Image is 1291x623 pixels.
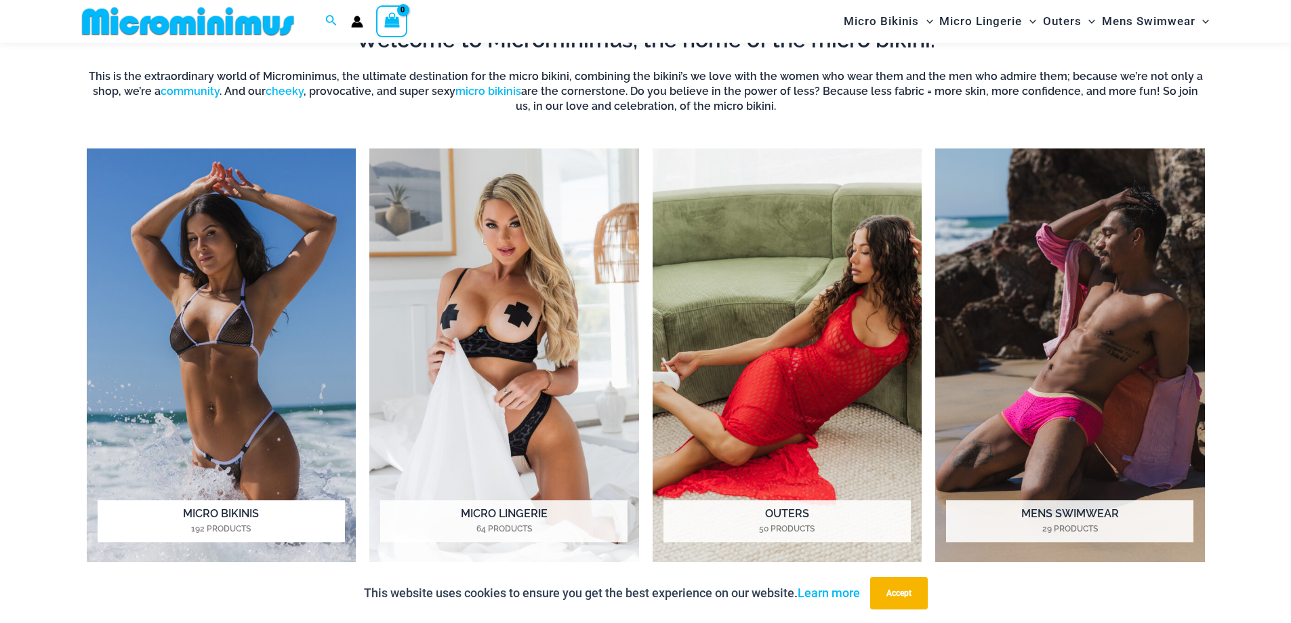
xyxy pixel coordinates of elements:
span: Menu Toggle [1082,4,1095,39]
p: This website uses cookies to ensure you get the best experience on our website. [364,583,860,603]
a: Mens SwimwearMenu ToggleMenu Toggle [1099,4,1212,39]
a: View Shopping Cart, empty [377,5,408,37]
a: Visit product category Mens Swimwear [935,148,1205,563]
span: Menu Toggle [1023,4,1036,39]
mark: 64 Products [380,523,628,535]
button: Accept [870,577,928,609]
mark: 29 Products [946,523,1193,535]
span: Menu Toggle [920,4,933,39]
span: Mens Swimwear [1102,4,1195,39]
mark: 192 Products [98,523,345,535]
img: Outers [653,148,922,563]
a: community [161,85,220,98]
span: Micro Bikinis [844,4,920,39]
span: Micro Lingerie [940,4,1023,39]
span: Menu Toggle [1195,4,1209,39]
nav: Site Navigation [839,2,1215,41]
h6: This is the extraordinary world of Microminimus, the ultimate destination for the micro bikini, c... [87,69,1205,115]
img: Mens Swimwear [935,148,1205,563]
img: Micro Bikinis [87,148,356,563]
a: cheeky [266,85,304,98]
h2: Outers [663,500,911,542]
span: Outers [1043,4,1082,39]
a: Micro LingerieMenu ToggleMenu Toggle [937,4,1040,39]
h2: Micro Bikinis [98,500,345,542]
a: Visit product category Outers [653,148,922,563]
a: Learn more [798,586,860,600]
a: Micro BikinisMenu ToggleMenu Toggle [841,4,937,39]
img: Micro Lingerie [369,148,639,563]
h2: Mens Swimwear [946,500,1193,542]
a: Visit product category Micro Bikinis [87,148,356,563]
a: micro bikinis [455,85,521,98]
h2: Micro Lingerie [380,500,628,542]
mark: 50 Products [663,523,911,535]
a: OutersMenu ToggleMenu Toggle [1040,4,1099,39]
img: MM SHOP LOGO FLAT [77,6,300,37]
a: Search icon link [325,13,337,30]
a: Account icon link [351,16,363,28]
a: Visit product category Micro Lingerie [369,148,639,563]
